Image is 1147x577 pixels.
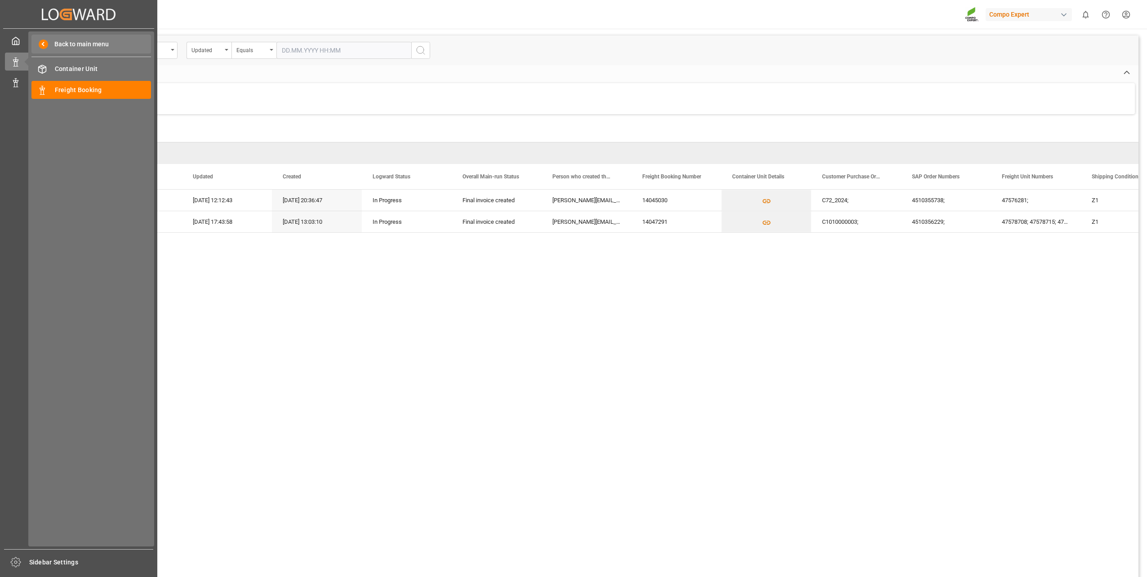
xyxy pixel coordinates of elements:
span: Container Unit [55,64,151,74]
input: DD.MM.YYYY HH:MM [276,42,411,59]
a: My Cockpit [5,32,152,49]
div: 4510355738; [901,190,991,211]
button: show 0 new notifications [1076,4,1096,25]
a: Container Unit [31,60,151,78]
button: open menu [231,42,276,59]
div: 4510356229; [901,211,991,232]
img: Screenshot%202023-09-29%20at%2010.02.21.png_1712312052.png [965,7,979,22]
div: 14045030 [631,190,721,211]
div: In Progress [373,212,441,232]
button: open menu [187,42,231,59]
span: Logward Status [373,173,410,180]
span: Sidebar Settings [29,558,154,567]
div: [DATE] 20:36:47 [272,190,362,211]
span: Shipping Conditions [1092,173,1141,180]
div: C72_2024; [811,190,901,211]
button: Help Center [1096,4,1116,25]
div: Updated [191,44,222,54]
div: [DATE] 12:12:43 [182,190,272,211]
div: [PERSON_NAME][EMAIL_ADDRESS][DOMAIN_NAME] [542,190,631,211]
div: 47578708; 47578715; 47578710; 47578712; 47578713; 47578714; 47578711; 47578709; [991,211,1081,232]
div: In Progress [373,190,441,211]
span: Updated [193,173,213,180]
span: Back to main menu [48,40,109,49]
span: Freight Unit Numbers [1002,173,1053,180]
button: Compo Expert [986,6,1076,23]
span: Overall Main-run Status [462,173,519,180]
div: Equals [236,44,267,54]
div: [PERSON_NAME][EMAIL_ADDRESS][DOMAIN_NAME] [542,211,631,232]
div: Compo Expert [986,8,1072,21]
span: Freight Booking [55,85,151,95]
div: [DATE] 17:43:58 [182,211,272,232]
div: 47576281; [991,190,1081,211]
a: Customer View [5,74,152,91]
span: SAP Order Numbers [912,173,960,180]
div: C1010000003; [811,211,901,232]
button: search button [411,42,430,59]
div: Final invoice created [462,190,531,211]
div: Final invoice created [462,212,531,232]
div: [DATE] 13:03:10 [272,211,362,232]
span: Freight Booking Number [642,173,701,180]
span: Container Unit Details [732,173,784,180]
a: Freight Booking [31,81,151,98]
div: 14047291 [631,211,721,232]
span: Created [283,173,301,180]
span: Person who created the Object Mail Address [552,173,613,180]
span: Customer Purchase Order Numbers [822,173,882,180]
